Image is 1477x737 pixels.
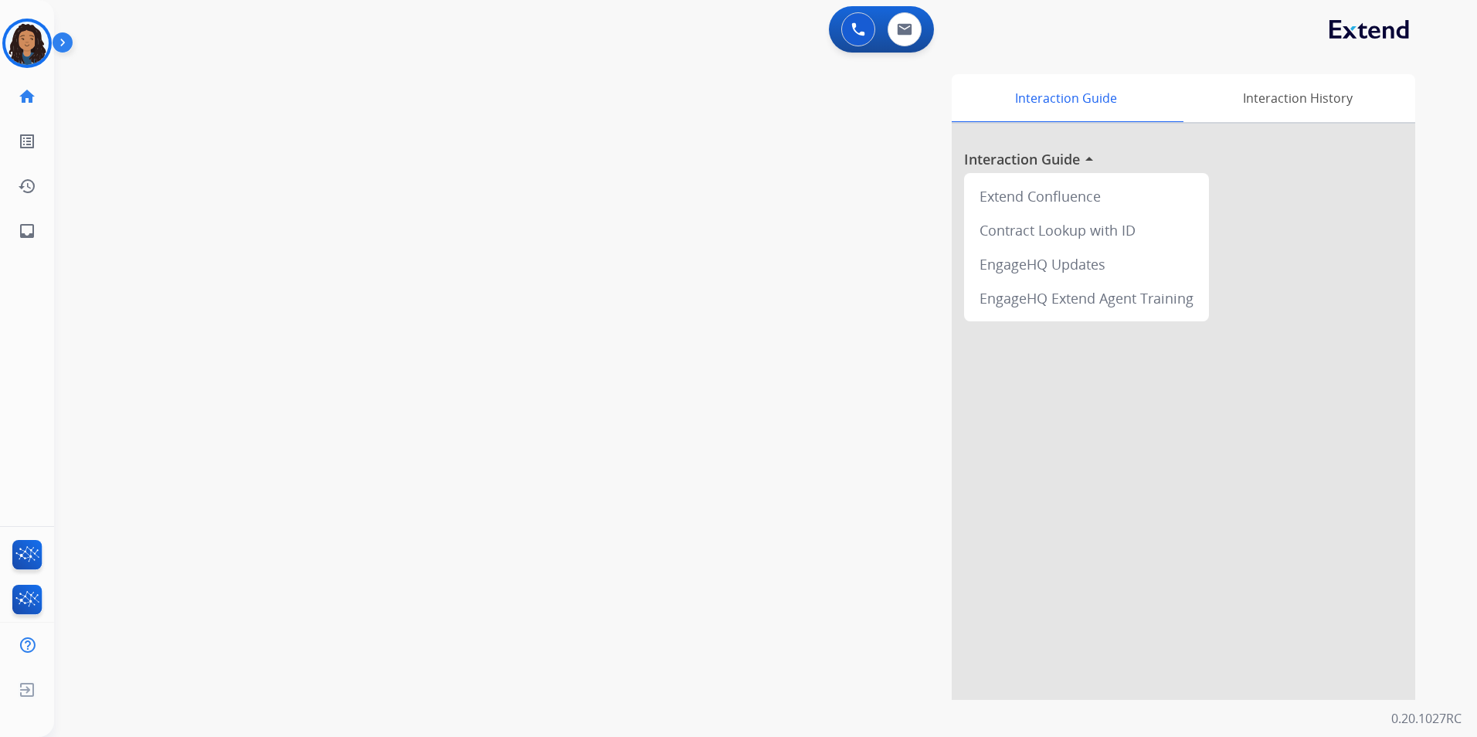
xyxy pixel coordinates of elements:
[18,177,36,195] mat-icon: history
[18,132,36,151] mat-icon: list_alt
[5,22,49,65] img: avatar
[18,222,36,240] mat-icon: inbox
[18,87,36,106] mat-icon: home
[1391,709,1462,728] p: 0.20.1027RC
[970,247,1203,281] div: EngageHQ Updates
[1180,74,1415,122] div: Interaction History
[952,74,1180,122] div: Interaction Guide
[970,281,1203,315] div: EngageHQ Extend Agent Training
[970,179,1203,213] div: Extend Confluence
[970,213,1203,247] div: Contract Lookup with ID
